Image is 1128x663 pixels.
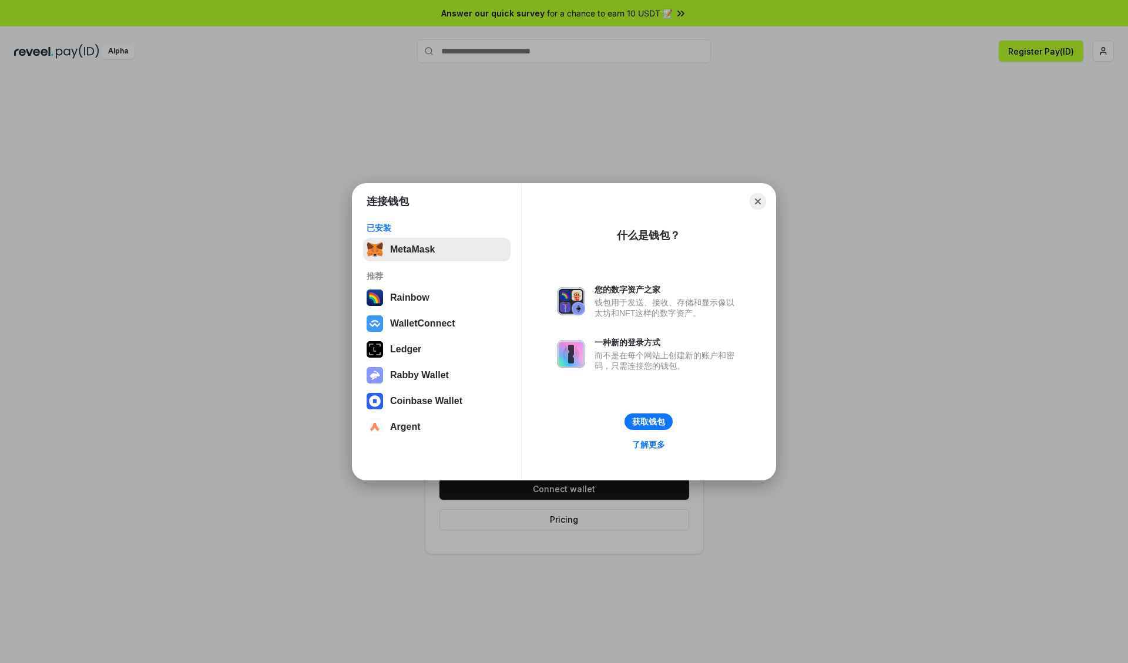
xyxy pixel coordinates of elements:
[367,290,383,306] img: svg+xml,%3Csvg%20width%3D%22120%22%20height%3D%22120%22%20viewBox%3D%220%200%20120%20120%22%20fil...
[363,338,511,361] button: Ledger
[632,439,665,450] div: 了解更多
[595,337,740,348] div: 一种新的登录方式
[363,312,511,335] button: WalletConnect
[390,422,421,432] div: Argent
[557,340,585,368] img: svg+xml,%3Csvg%20xmlns%3D%22http%3A%2F%2Fwww.w3.org%2F2000%2Fsvg%22%20fill%3D%22none%22%20viewBox...
[363,364,511,387] button: Rabby Wallet
[390,318,455,329] div: WalletConnect
[363,415,511,439] button: Argent
[750,193,766,210] button: Close
[390,396,462,406] div: Coinbase Wallet
[595,297,740,318] div: 钱包用于发送、接收、存储和显示像以太坊和NFT这样的数字资产。
[595,284,740,295] div: 您的数字资产之家
[390,292,429,303] div: Rainbow
[367,194,409,208] h1: 连接钱包
[367,419,383,435] img: svg+xml,%3Csvg%20width%3D%2228%22%20height%3D%2228%22%20viewBox%3D%220%200%2028%2028%22%20fill%3D...
[367,241,383,258] img: svg+xml,%3Csvg%20fill%3D%22none%22%20height%3D%2233%22%20viewBox%3D%220%200%2035%2033%22%20width%...
[367,367,383,383] img: svg+xml,%3Csvg%20xmlns%3D%22http%3A%2F%2Fwww.w3.org%2F2000%2Fsvg%22%20fill%3D%22none%22%20viewBox...
[367,271,507,281] div: 推荐
[390,370,449,381] div: Rabby Wallet
[625,437,672,452] a: 了解更多
[595,350,740,371] div: 而不是在每个网站上创建新的账户和密码，只需连接您的钱包。
[367,223,507,233] div: 已安装
[367,393,383,409] img: svg+xml,%3Csvg%20width%3D%2228%22%20height%3D%2228%22%20viewBox%3D%220%200%2028%2028%22%20fill%3D...
[390,244,435,255] div: MetaMask
[632,416,665,427] div: 获取钱包
[390,344,421,355] div: Ledger
[363,286,511,309] button: Rainbow
[367,315,383,332] img: svg+xml,%3Csvg%20width%3D%2228%22%20height%3D%2228%22%20viewBox%3D%220%200%2028%2028%22%20fill%3D...
[557,287,585,315] img: svg+xml,%3Csvg%20xmlns%3D%22http%3A%2F%2Fwww.w3.org%2F2000%2Fsvg%22%20fill%3D%22none%22%20viewBox...
[625,413,673,430] button: 获取钱包
[617,228,680,243] div: 什么是钱包？
[363,389,511,413] button: Coinbase Wallet
[363,238,511,261] button: MetaMask
[367,341,383,358] img: svg+xml,%3Csvg%20xmlns%3D%22http%3A%2F%2Fwww.w3.org%2F2000%2Fsvg%22%20width%3D%2228%22%20height%3...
